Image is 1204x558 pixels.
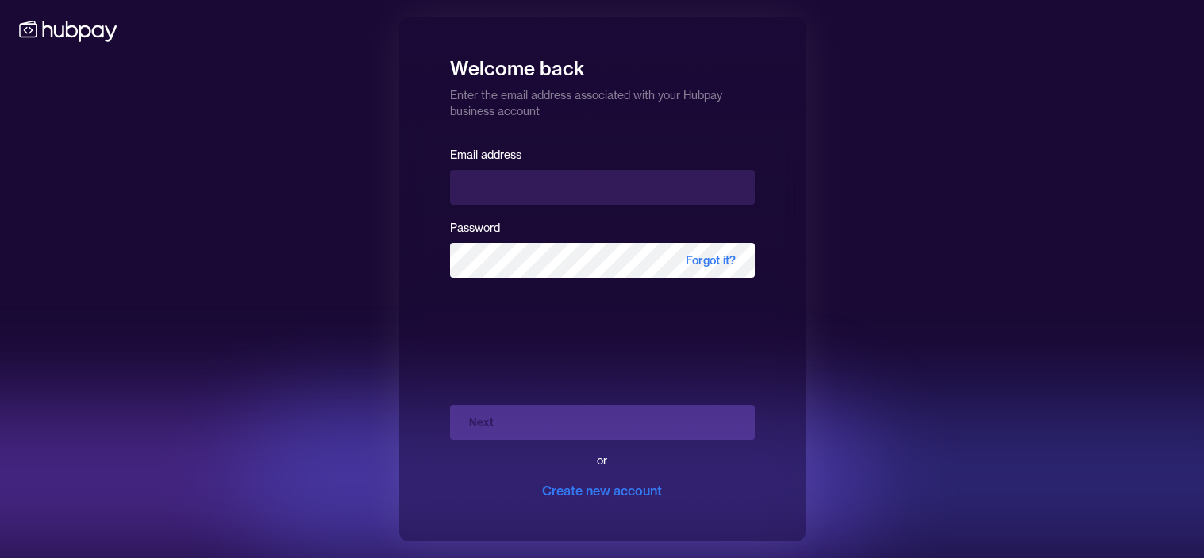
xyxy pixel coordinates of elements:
[542,481,662,500] div: Create new account
[450,148,521,162] label: Email address
[597,452,607,468] div: or
[450,221,500,235] label: Password
[450,81,755,119] p: Enter the email address associated with your Hubpay business account
[450,46,755,81] h1: Welcome back
[667,243,755,278] span: Forgot it?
